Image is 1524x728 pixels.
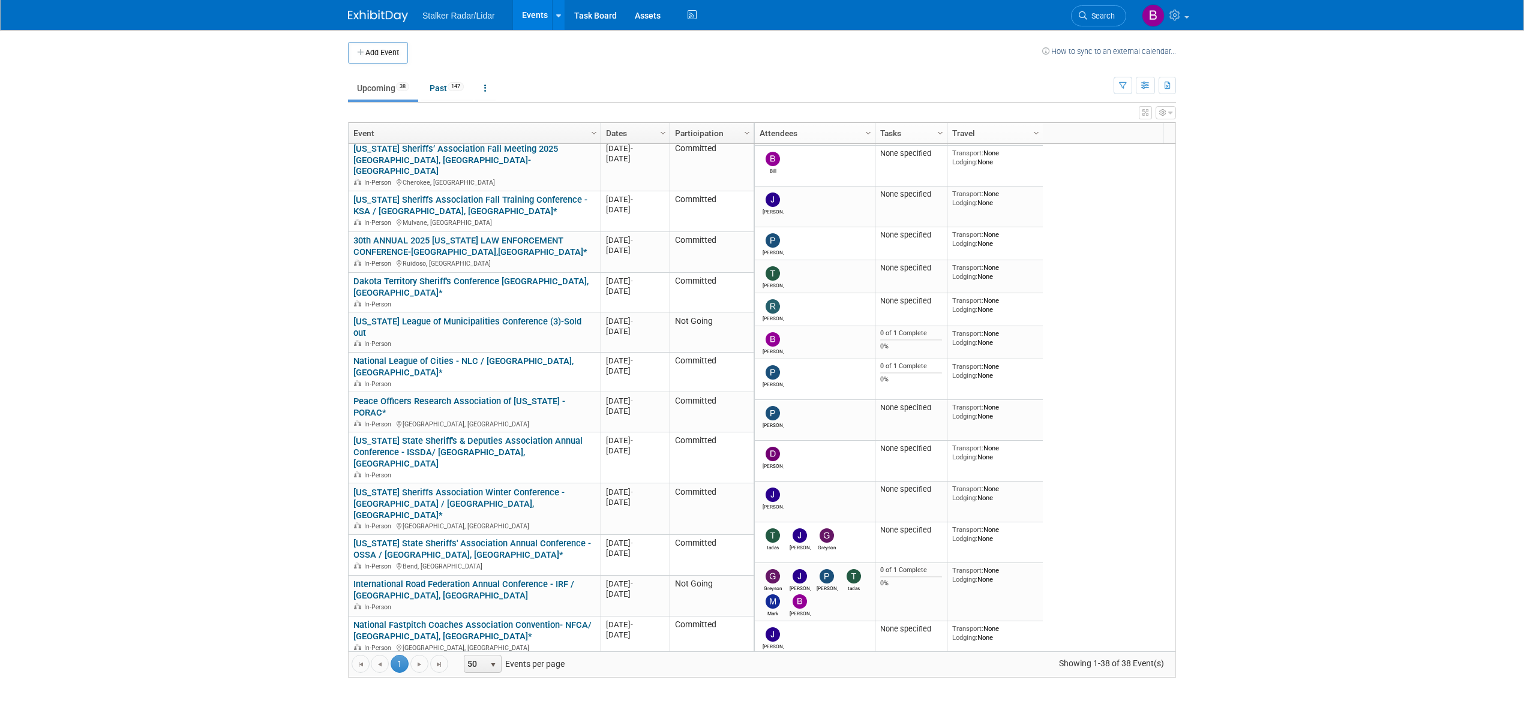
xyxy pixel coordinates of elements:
span: - [631,236,633,245]
span: Search [1087,11,1115,20]
div: [DATE] [606,435,664,446]
td: Not Going [670,312,754,353]
a: [US_STATE] League of Municipalities Conference (3)-Sold out [353,316,581,338]
img: In-Person Event [354,522,361,528]
a: Search [1071,5,1126,26]
span: Go to the first page [356,660,365,669]
div: [GEOGRAPHIC_DATA], [GEOGRAPHIC_DATA] [353,642,595,652]
span: Transport: [952,230,983,239]
span: In-Person [364,179,395,186]
a: [US_STATE] Sheriffs’ Association Fall Meeting 2025 [GEOGRAPHIC_DATA], [GEOGRAPHIC_DATA]-[GEOGRAPH... [353,143,558,177]
span: Transport: [952,329,983,338]
img: Paul Hataway [820,569,834,583]
span: Events per page [449,655,577,673]
img: In-Person Event [354,179,361,185]
span: In-Person [364,300,395,308]
div: None specified [880,230,943,240]
a: Column Settings [862,123,875,141]
div: [DATE] [606,326,664,336]
a: Travel [952,123,1035,143]
img: tadas eikinas [847,569,861,583]
a: Peace Officers Research Association of [US_STATE] - PORAC* [353,396,565,418]
span: Transport: [952,296,983,305]
span: - [631,195,633,204]
td: Committed [670,353,754,393]
a: National League of Cities - NLC / [GEOGRAPHIC_DATA], [GEOGRAPHIC_DATA]* [353,356,574,378]
div: [DATE] [606,406,664,416]
div: None None [952,263,1039,281]
div: Ruidoso, [GEOGRAPHIC_DATA] [353,258,595,268]
span: Transport: [952,566,983,574]
div: [DATE] [606,286,664,296]
img: In-Person Event [354,644,361,650]
span: 50 [464,655,485,672]
a: [US_STATE] State Sheriff's & Deputies Association Annual Conference - ISSDA/ [GEOGRAPHIC_DATA], [... [353,435,583,469]
img: In-Person Event [354,380,361,386]
span: Lodging: [952,338,977,347]
div: [GEOGRAPHIC_DATA], [GEOGRAPHIC_DATA] [353,419,595,429]
span: Transport: [952,189,983,198]
div: John Kestel [790,543,811,550]
div: 0% [880,342,943,351]
img: In-Person Event [354,340,361,346]
span: Go to the next page [415,660,424,669]
span: select [488,660,498,670]
a: Column Settings [657,123,670,141]
div: Greyson Jenista [817,543,838,550]
div: None specified [880,485,943,494]
img: In-Person Event [354,300,361,306]
img: In-Person Event [354,219,361,225]
img: Robert Mele [766,299,780,314]
div: Joe Bartels [763,642,784,649]
span: Transport: [952,485,983,493]
div: [GEOGRAPHIC_DATA], [GEOGRAPHIC_DATA] [353,521,595,531]
img: In-Person Event [354,603,361,609]
div: Peter Bauer [763,248,784,255]
div: Mulvane, [GEOGRAPHIC_DATA] [353,217,595,227]
div: None None [952,296,1039,314]
span: In-Person [364,603,395,611]
div: Robert Mele [763,314,784,321]
span: Lodging: [952,575,977,583]
div: None None [952,485,1039,502]
span: Transport: [952,525,983,534]
div: [DATE] [606,143,664,154]
span: In-Person [364,420,395,428]
div: David Foster [763,461,784,469]
div: None specified [880,296,943,306]
span: - [631,317,633,326]
span: Transport: [952,362,983,371]
div: John Kestel [763,502,784,510]
span: In-Person [364,562,395,570]
img: David Foster [766,447,780,461]
div: [DATE] [606,396,664,406]
img: Joe Bartels [766,627,780,642]
div: [DATE] [606,446,664,456]
div: None specified [880,263,943,273]
img: Brooke Journet [793,594,807,609]
div: None specified [880,149,943,158]
div: [DATE] [606,245,664,255]
div: Paul Hataway [817,583,838,591]
span: - [631,579,633,588]
div: 0 of 1 Complete [880,566,943,574]
span: Lodging: [952,494,977,502]
div: 0% [880,579,943,588]
div: [DATE] [606,548,664,558]
img: Peter Bauer [766,406,780,420]
a: Attendees [760,123,867,143]
button: Add Event [348,42,408,64]
a: Go to the previous page [371,655,389,673]
span: Lodging: [952,198,977,207]
td: Not Going [670,576,754,616]
span: Stalker Radar/Lidar [422,11,495,20]
a: National Fastpitch Coaches Association Convention- NFCA/ [GEOGRAPHIC_DATA], [GEOGRAPHIC_DATA]* [353,619,592,642]
img: In-Person Event [354,260,361,266]
a: [US_STATE] Sheriffs Association Fall Training Conference - KSA / [GEOGRAPHIC_DATA], [GEOGRAPHIC_D... [353,194,587,216]
span: 38 [396,82,409,91]
div: Peter Bauer [763,420,784,428]
div: None None [952,566,1039,583]
span: 1 [391,655,409,673]
div: None specified [880,189,943,199]
span: Column Settings [658,128,668,138]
